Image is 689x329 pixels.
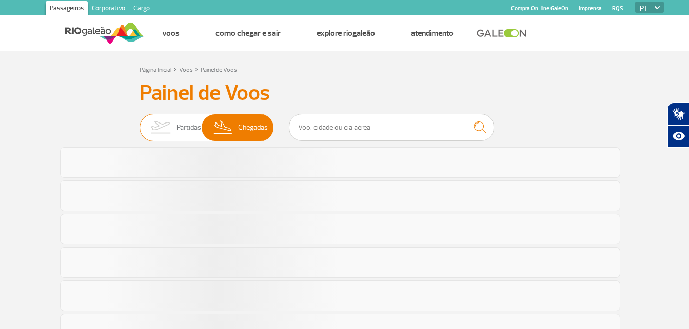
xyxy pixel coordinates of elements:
span: Partidas [176,114,201,141]
a: Cargo [129,1,154,17]
img: slider-desembarque [208,114,239,141]
a: Corporativo [88,1,129,17]
input: Voo, cidade ou cia aérea [289,114,494,141]
button: Abrir tradutor de língua de sinais. [667,102,689,125]
a: Imprensa [579,5,602,12]
a: RQS [612,5,623,12]
button: Abrir recursos assistivos. [667,125,689,148]
a: Página Inicial [140,66,171,74]
div: Plugin de acessibilidade da Hand Talk. [667,102,689,148]
a: Passageiros [46,1,88,17]
a: > [195,63,199,75]
a: Explore RIOgaleão [317,28,375,38]
span: Chegadas [238,114,268,141]
a: Voos [162,28,180,38]
a: > [173,63,177,75]
img: slider-embarque [144,114,176,141]
a: Como chegar e sair [215,28,281,38]
a: Compra On-line GaleOn [511,5,568,12]
h3: Painel de Voos [140,80,550,106]
a: Voos [179,66,193,74]
a: Atendimento [411,28,454,38]
a: Painel de Voos [201,66,237,74]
